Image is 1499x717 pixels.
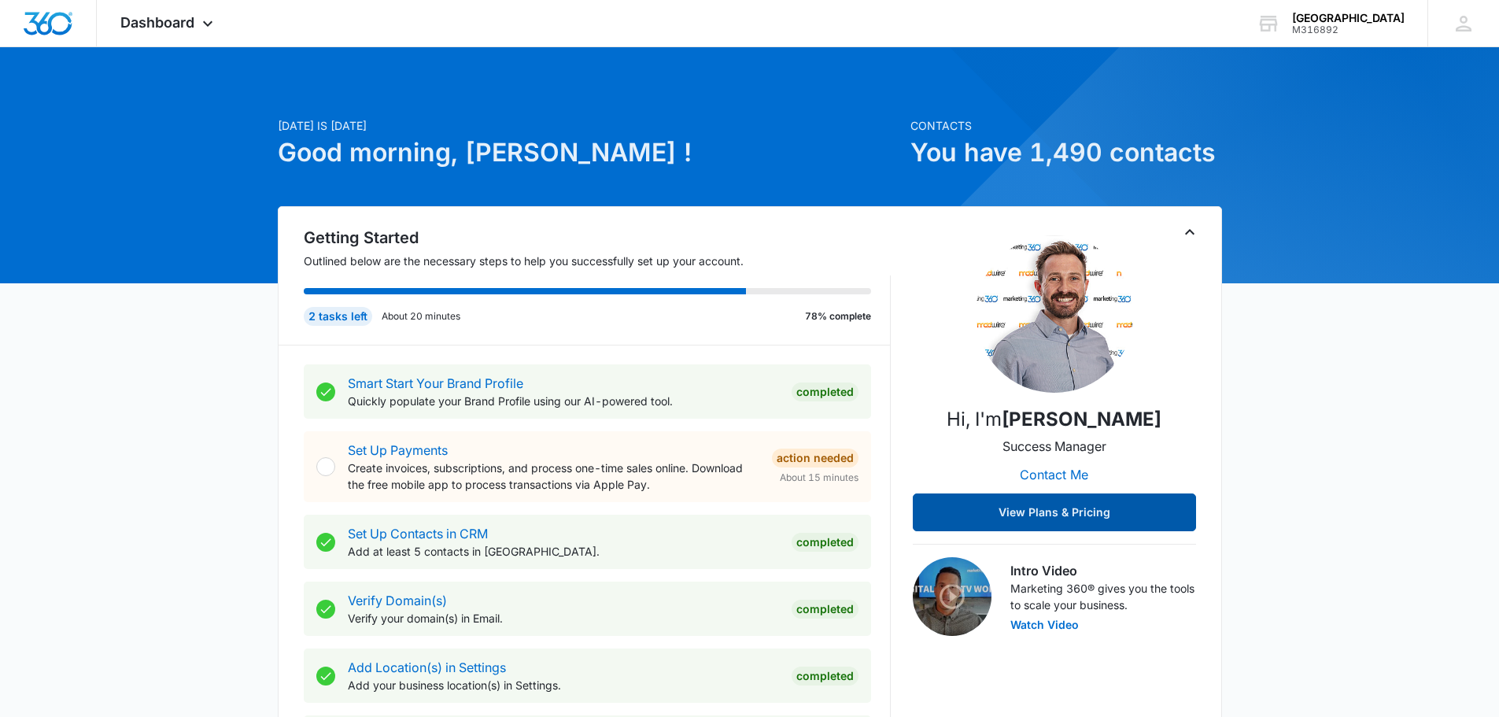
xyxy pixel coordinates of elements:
[976,235,1133,393] img: Tommy Nagel
[792,533,858,552] div: Completed
[780,471,858,485] span: About 15 minutes
[348,593,447,608] a: Verify Domain(s)
[805,309,871,323] p: 78% complete
[910,117,1222,134] p: Contacts
[382,309,460,323] p: About 20 minutes
[913,493,1196,531] button: View Plans & Pricing
[1010,619,1079,630] button: Watch Video
[304,226,891,249] h2: Getting Started
[792,600,858,619] div: Completed
[348,442,448,458] a: Set Up Payments
[792,383,858,401] div: Completed
[772,449,858,468] div: Action Needed
[348,393,779,409] p: Quickly populate your Brand Profile using our AI-powered tool.
[348,543,779,560] p: Add at least 5 contacts in [GEOGRAPHIC_DATA].
[278,117,901,134] p: [DATE] is [DATE]
[348,460,759,493] p: Create invoices, subscriptions, and process one-time sales online. Download the free mobile app t...
[1292,24,1405,35] div: account id
[120,14,194,31] span: Dashboard
[348,526,488,541] a: Set Up Contacts in CRM
[947,405,1161,434] p: Hi, I'm
[792,667,858,686] div: Completed
[348,610,779,626] p: Verify your domain(s) in Email.
[1180,223,1199,242] button: Toggle Collapse
[348,677,779,693] p: Add your business location(s) in Settings.
[1292,12,1405,24] div: account name
[1002,408,1161,431] strong: [PERSON_NAME]
[278,134,901,172] h1: Good morning, [PERSON_NAME] !
[1004,456,1104,493] button: Contact Me
[304,253,891,269] p: Outlined below are the necessary steps to help you successfully set up your account.
[348,375,523,391] a: Smart Start Your Brand Profile
[1002,437,1106,456] p: Success Manager
[1010,561,1196,580] h3: Intro Video
[913,557,991,636] img: Intro Video
[910,134,1222,172] h1: You have 1,490 contacts
[1010,580,1196,613] p: Marketing 360® gives you the tools to scale your business.
[348,660,506,675] a: Add Location(s) in Settings
[304,307,372,326] div: 2 tasks left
